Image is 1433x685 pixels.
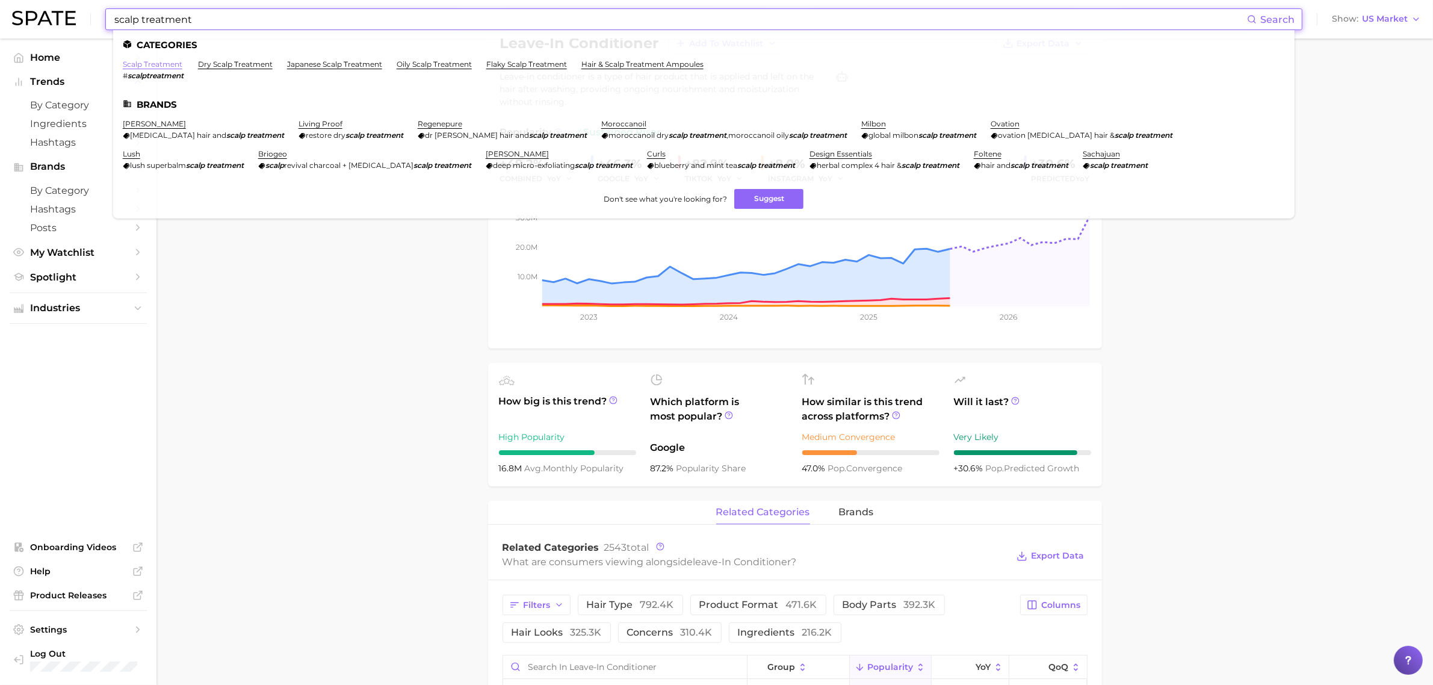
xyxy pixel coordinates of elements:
[986,463,1004,474] abbr: popularity index
[30,648,185,659] span: Log Out
[809,149,872,158] a: design essentials
[587,600,674,610] span: hair type
[123,119,186,128] a: [PERSON_NAME]
[128,71,184,80] em: scalptreatment
[503,595,571,615] button: Filters
[767,662,795,672] span: group
[601,131,847,140] div: ,
[1042,600,1081,610] span: Columns
[247,131,284,140] em: treatment
[595,161,633,170] em: treatment
[580,312,598,321] tspan: 2023
[1032,551,1085,561] span: Export Data
[932,656,1009,679] button: YoY
[30,76,126,87] span: Trends
[10,133,147,152] a: Hashtags
[30,624,126,635] span: Settings
[1115,131,1133,140] em: scalp
[904,599,936,610] span: 392.3k
[503,542,599,553] span: Related Categories
[10,114,147,133] a: Ingredients
[802,463,828,474] span: 47.0%
[30,222,126,234] span: Posts
[922,161,959,170] em: treatment
[817,161,902,170] span: herbal complex 4 hair &
[524,600,551,610] span: Filters
[549,131,587,140] em: treatment
[867,662,913,672] span: Popularity
[699,600,817,610] span: product format
[10,96,147,114] a: by Category
[828,463,847,474] abbr: popularity index
[786,599,817,610] span: 471.6k
[418,119,462,128] a: regenepure
[986,463,1080,474] span: predicted growth
[843,600,936,610] span: body parts
[734,189,803,209] button: Suggest
[647,149,666,158] a: curls
[640,599,674,610] span: 792.4k
[284,161,413,170] span: revival charcoal + [MEDICAL_DATA]
[676,463,746,474] span: popularity share
[30,542,126,553] span: Onboarding Videos
[737,161,756,170] em: scalp
[10,538,147,556] a: Onboarding Videos
[10,158,147,176] button: Brands
[1135,131,1172,140] em: treatment
[1031,161,1068,170] em: treatment
[226,131,245,140] em: scalp
[693,556,791,568] span: leave-in conditioner
[954,430,1091,444] div: Very Likely
[981,161,1011,170] span: hair and
[654,161,737,170] span: blueberry and mint tea
[571,627,602,638] span: 325.3k
[689,131,726,140] em: treatment
[30,271,126,283] span: Spotlight
[627,628,713,637] span: concerns
[425,131,529,140] span: dr [PERSON_NAME] hair and
[306,131,345,140] span: restore dry
[287,60,382,69] a: japanese scalp treatment
[186,161,205,170] em: scalp
[30,161,126,172] span: Brands
[1362,16,1408,22] span: US Market
[651,441,788,455] span: Google
[651,395,788,435] span: Which platform is most popular?
[10,200,147,219] a: Hashtags
[681,627,713,638] span: 310.4k
[604,542,649,553] span: total
[1020,595,1087,615] button: Columns
[738,628,832,637] span: ingredients
[1260,14,1295,25] span: Search
[525,463,543,474] abbr: average
[802,450,939,455] div: 4 / 10
[265,161,284,170] em: scalp
[123,40,1285,50] li: Categories
[30,99,126,111] span: by Category
[802,395,939,424] span: How similar is this trend across platforms?
[1011,161,1029,170] em: scalp
[868,131,918,140] span: global milbon
[860,312,877,321] tspan: 2025
[575,161,593,170] em: scalp
[397,60,472,69] a: oily scalp treatment
[716,507,810,518] span: related categories
[12,11,76,25] img: SPATE
[30,118,126,129] span: Ingredients
[123,60,182,69] a: scalp treatment
[503,656,747,678] input: Search in leave-in conditioner
[902,161,920,170] em: scalp
[1009,656,1086,679] button: QoQ
[10,243,147,262] a: My Watchlist
[10,562,147,580] a: Help
[809,131,847,140] em: treatment
[1048,662,1068,672] span: QoQ
[954,395,1091,424] span: Will it last?
[802,430,939,444] div: Medium Convergence
[499,394,636,424] span: How big is this trend?
[1332,16,1358,22] span: Show
[1090,161,1109,170] em: scalp
[1083,149,1120,158] a: sachajuan
[30,590,126,601] span: Product Releases
[130,131,226,140] span: [MEDICAL_DATA] hair and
